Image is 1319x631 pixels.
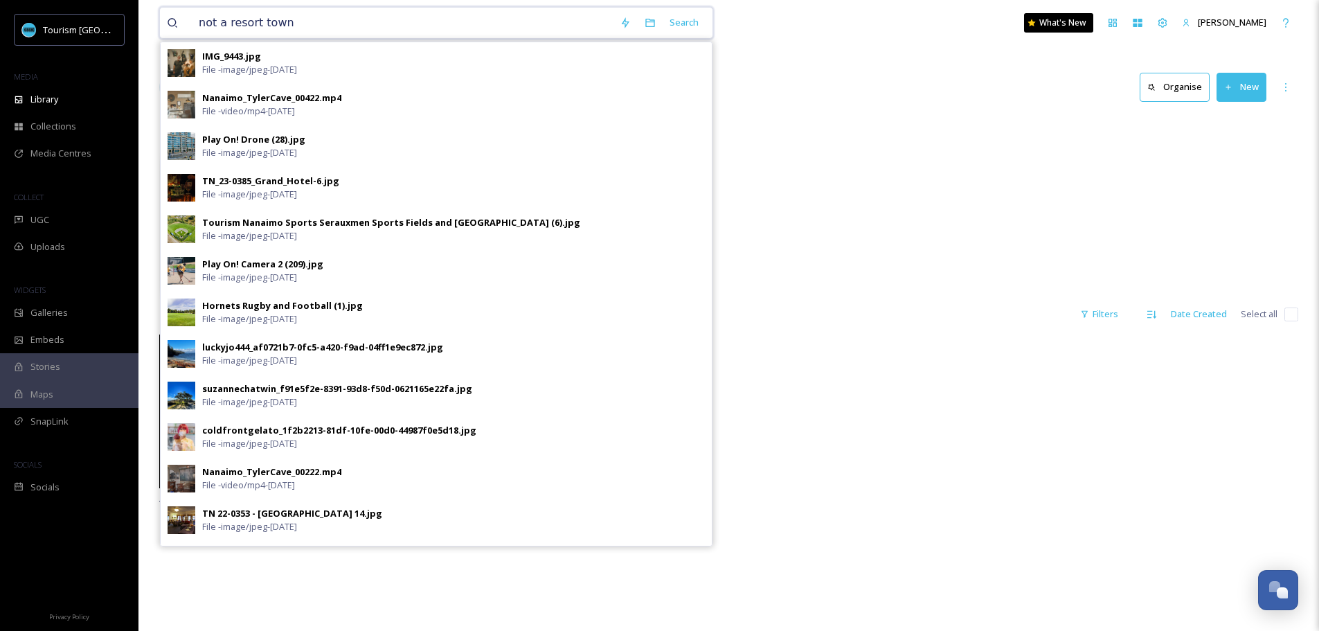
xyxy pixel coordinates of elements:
[1073,301,1125,328] div: Filters
[14,192,44,202] span: COLLECT
[30,147,91,160] span: Media Centres
[202,175,339,188] div: TN_23-0385_Grand_Hotel-6.jpg
[202,312,297,326] span: File - image/jpeg - [DATE]
[202,479,295,492] span: File - video/mp4 - [DATE]
[22,23,36,37] img: tourism_nanaimo_logo.jpeg
[1217,73,1266,101] button: New
[168,382,195,409] img: 84dcc2fa-e4b0-4ee5-a33f-fca41aa07450.jpg
[168,423,195,451] img: b9da85fe-2e9d-4613-9d84-05958b7f2bb2.jpg
[192,8,613,38] input: Search your library
[202,133,305,146] div: Play On! Drone (28).jpg
[168,465,195,492] img: 3356c4e8-9584-4658-ad05-d04a53087106.jpg
[14,459,42,470] span: SOCIALS
[49,612,89,621] span: Privacy Policy
[202,271,297,284] span: File - image/jpeg - [DATE]
[30,481,60,494] span: Socials
[202,437,297,450] span: File - image/jpeg - [DATE]
[168,299,195,326] img: b0265fcd-4346-4501-b776-441bd81aa77f.jpg
[1024,13,1093,33] a: What's New
[30,306,68,319] span: Galleries
[202,354,297,367] span: File - image/jpeg - [DATE]
[168,340,195,368] img: 88db5094-4564-4acf-951b-e49579b95c55.jpg
[1140,73,1210,101] button: Organise
[168,132,195,160] img: d6c809c5-609a-40c2-a6a5-c36006af1e7c.jpg
[159,335,432,488] img: thumbnail
[14,285,46,295] span: WIDGETS
[30,415,69,428] span: SnapLink
[202,341,443,354] div: luckyjo444_af0721b7-0fc5-a420-f9ad-04ff1e9ec872.jpg
[1241,308,1277,321] span: Select all
[1258,570,1298,610] button: Open Chat
[202,258,323,271] div: Play On! Camera 2 (209).jpg
[202,105,295,118] span: File - video/mp4 - [DATE]
[168,506,195,534] img: 4f0724e4-178b-4613-a04d-6dcb6a3577d3.jpg
[202,229,297,242] span: File - image/jpeg - [DATE]
[202,507,382,520] div: TN 22-0353 - [GEOGRAPHIC_DATA] 14.jpg
[202,382,472,396] div: suzannechatwin_f91e5f2e-8391-93d8-f50d-0621165e22fa.jpg
[168,215,195,243] img: 9668a1ad-4ca6-49ed-a124-4ffdc1881a3e.jpg
[30,93,58,106] span: Library
[202,91,341,105] div: Nanaimo_TylerCave_00422.mp4
[30,213,49,226] span: UGC
[30,388,53,401] span: Maps
[30,120,76,133] span: Collections
[202,299,363,312] div: Hornets Rugby and Football (1).jpg
[202,216,580,229] div: Tourism Nanaimo Sports Serauxmen Sports Fields and [GEOGRAPHIC_DATA] (6).jpg
[168,174,195,202] img: b694a19f-82ab-4bc8-9255-c31dcca9c8f7.jpg
[159,497,258,510] span: You've reached the end
[202,50,261,63] div: IMG_9443.jpg
[168,257,195,285] img: 93bb517c-94bd-4d30-b2e6-89232356f6ec.jpg
[30,333,64,346] span: Embeds
[202,146,297,159] span: File - image/jpeg - [DATE]
[202,520,297,533] span: File - image/jpeg - [DATE]
[1175,9,1273,36] a: [PERSON_NAME]
[30,360,60,373] span: Stories
[1140,73,1217,101] a: Organise
[159,308,177,321] span: 1 file
[202,424,476,437] div: coldfrontgelato_1f2b2213-81df-10fe-00d0-44987f0e5d18.jpg
[202,63,297,76] span: File - image/jpeg - [DATE]
[14,71,38,82] span: MEDIA
[49,607,89,624] a: Privacy Policy
[168,49,195,77] img: 01577544-c273-4800-8955-28f482587128.jpg
[43,23,167,36] span: Tourism [GEOGRAPHIC_DATA]
[202,396,297,409] span: File - image/jpeg - [DATE]
[1164,301,1234,328] div: Date Created
[202,465,341,479] div: Nanaimo_TylerCave_00222.mp4
[30,240,65,254] span: Uploads
[1198,16,1266,28] span: [PERSON_NAME]
[663,9,706,36] div: Search
[168,91,195,118] img: c3adb146-6c51-4363-ac47-f9d556d5c3e1.jpg
[202,188,297,201] span: File - image/jpeg - [DATE]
